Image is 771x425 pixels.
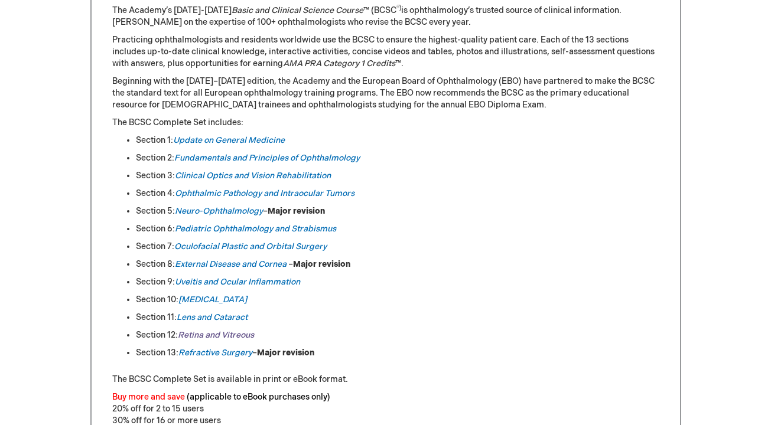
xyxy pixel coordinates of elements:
[136,294,659,306] li: Section 10:
[232,5,363,15] em: Basic and Clinical Science Course
[178,330,254,340] a: Retina and Vitreous
[136,135,659,146] li: Section 1:
[136,241,659,253] li: Section 7:
[136,205,659,217] li: Section 5: –
[175,206,263,216] a: Neuro-Ophthalmology
[174,241,327,251] a: Oculofacial Plastic and Orbital Surgery
[175,224,336,234] a: Pediatric Ophthalmology and Strabismus
[136,312,659,323] li: Section 11:
[136,170,659,182] li: Section 3:
[178,348,252,358] a: Refractive Surgery
[136,347,659,359] li: Section 13: –
[257,348,314,358] strong: Major revision
[136,223,659,235] li: Section 6:
[173,135,285,145] a: Update on General Medicine
[112,34,659,70] p: Practicing ophthalmologists and residents worldwide use the BCSC to ensure the highest-quality pa...
[112,5,659,28] p: The Academy’s [DATE]-[DATE] ™ (BCSC is ophthalmology’s trusted source of clinical information. [P...
[112,117,659,129] p: The BCSC Complete Set includes:
[136,276,659,288] li: Section 9:
[177,312,248,322] a: Lens and Cataract
[187,392,330,402] font: (applicable to eBook purchases only)
[136,188,659,200] li: Section 4:
[174,153,360,163] a: Fundamentals and Principles of Ophthalmology
[293,259,350,269] strong: Major revision
[396,5,401,12] sup: ®)
[175,171,331,181] a: Clinical Optics and Vision Rehabilitation
[112,374,659,385] p: The BCSC Complete Set is available in print or eBook format.
[268,206,325,216] strong: Major revision
[178,295,247,305] a: [MEDICAL_DATA]
[136,329,659,341] li: Section 12:
[112,392,185,402] font: Buy more and save
[136,259,659,270] li: Section 8: –
[175,277,300,287] a: Uveitis and Ocular Inflammation
[136,152,659,164] li: Section 2:
[112,76,659,111] p: Beginning with the [DATE]–[DATE] edition, the Academy and the European Board of Ophthalmology (EB...
[175,259,287,269] a: External Disease and Cornea
[283,58,395,68] em: AMA PRA Category 1 Credits
[175,188,354,198] a: Ophthalmic Pathology and Intraocular Tumors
